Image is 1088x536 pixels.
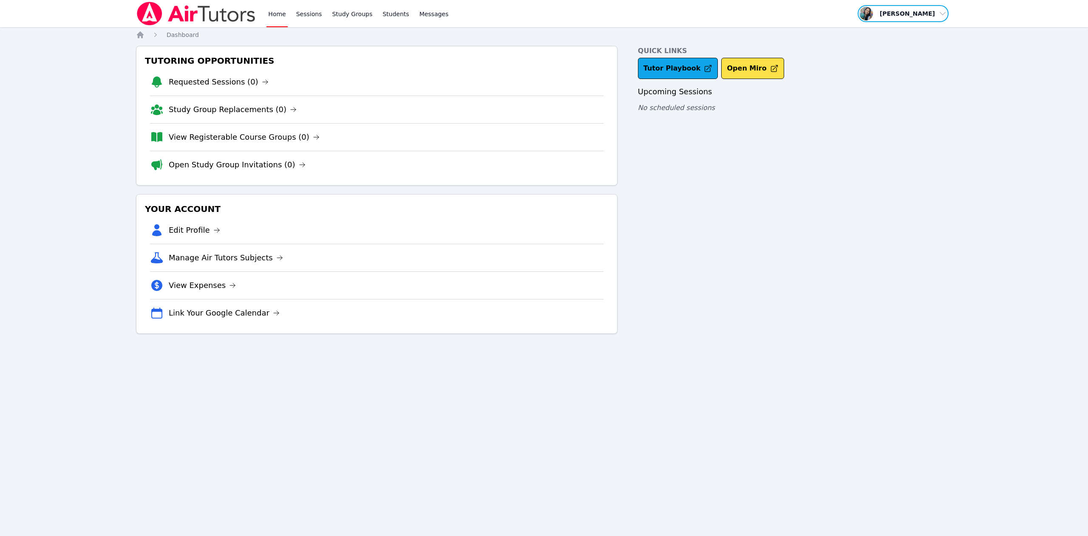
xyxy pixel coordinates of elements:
a: Study Group Replacements (0) [169,104,297,116]
a: Edit Profile [169,224,220,236]
a: Tutor Playbook [638,58,718,79]
a: Manage Air Tutors Subjects [169,252,283,264]
a: View Registerable Course Groups (0) [169,131,320,143]
h3: Tutoring Opportunities [143,53,610,68]
a: Requested Sessions (0) [169,76,269,88]
nav: Breadcrumb [136,31,952,39]
a: Link Your Google Calendar [169,307,280,319]
h4: Quick Links [638,46,952,56]
a: Open Study Group Invitations (0) [169,159,306,171]
h3: Upcoming Sessions [638,86,952,98]
img: Air Tutors [136,2,256,25]
span: No scheduled sessions [638,104,715,112]
span: Dashboard [167,31,199,38]
a: View Expenses [169,279,236,291]
button: Open Miro [721,58,784,79]
a: Dashboard [167,31,199,39]
h3: Your Account [143,201,610,217]
span: Messages [419,10,449,18]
